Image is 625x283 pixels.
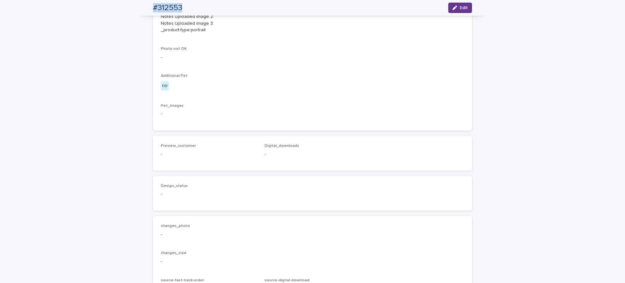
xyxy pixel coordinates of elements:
p: - [161,54,464,61]
span: Design_status [161,184,188,188]
span: changes_photo [161,224,190,228]
span: source-digital-download [265,278,310,282]
p: - [161,258,464,265]
span: source-fast-track-order [161,278,204,282]
span: Additional Pet [161,74,187,78]
p: - [161,151,257,158]
span: Preview_customer [161,144,196,148]
span: Edit [460,6,468,10]
p: - [265,151,361,158]
p: - [161,191,257,198]
p: - [161,111,464,118]
span: Photo not OK [161,47,187,51]
span: Digital_downloads [265,144,299,148]
div: no [161,81,169,91]
span: changes_size [161,251,187,255]
p: - [161,231,464,238]
h2: #312553 [153,3,182,13]
button: Edit [448,3,472,13]
span: Pet_Images [161,104,184,108]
